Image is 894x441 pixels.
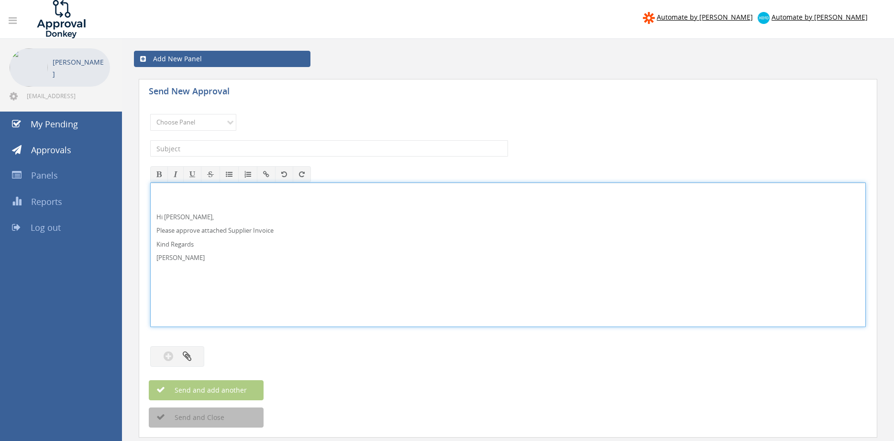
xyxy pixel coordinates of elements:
button: Undo [275,166,293,182]
h5: Send New Approval [149,87,316,99]
button: Underline [183,166,201,182]
span: My Pending [31,118,78,130]
button: Ordered List [238,166,257,182]
span: [EMAIL_ADDRESS][DOMAIN_NAME] [27,92,108,100]
button: Send and Close [149,407,264,428]
button: Redo [293,166,311,182]
a: Add New Panel [134,51,310,67]
p: Please approve attached Supplier Invoice [156,226,860,235]
span: Log out [31,222,61,233]
p: [PERSON_NAME] [156,253,860,262]
img: zapier-logomark.png [643,12,655,24]
p: Hi [PERSON_NAME], [156,213,860,222]
button: Strikethrough [201,166,220,182]
span: Automate by [PERSON_NAME] [657,12,753,22]
span: Send and add another [154,385,247,395]
span: Reports [31,196,62,207]
button: Bold [150,166,168,182]
img: xero-logo.png [758,12,770,24]
span: Panels [31,170,58,181]
input: Subject [150,140,508,157]
button: Italic [167,166,184,182]
button: Send and add another [149,380,264,400]
button: Unordered List [220,166,239,182]
span: Automate by [PERSON_NAME] [772,12,868,22]
p: Kind Regards [156,240,860,249]
p: [PERSON_NAME] [53,56,105,80]
button: Insert / edit link [257,166,276,182]
span: Approvals [31,144,71,156]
